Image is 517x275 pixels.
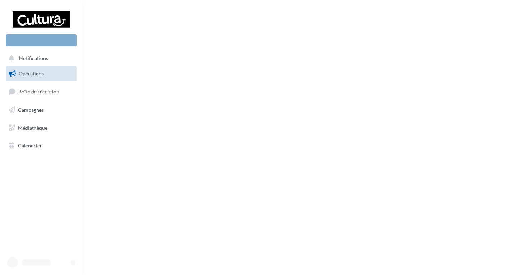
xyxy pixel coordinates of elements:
span: Boîte de réception [18,88,59,95]
a: Médiathèque [4,120,78,136]
div: Nouvelle campagne [6,34,77,46]
span: Opérations [19,70,44,77]
span: Médiathèque [18,124,47,130]
a: Opérations [4,66,78,81]
span: Calendrier [18,142,42,148]
a: Boîte de réception [4,84,78,99]
span: Campagnes [18,107,44,113]
a: Calendrier [4,138,78,153]
span: Notifications [19,55,48,61]
a: Campagnes [4,102,78,118]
